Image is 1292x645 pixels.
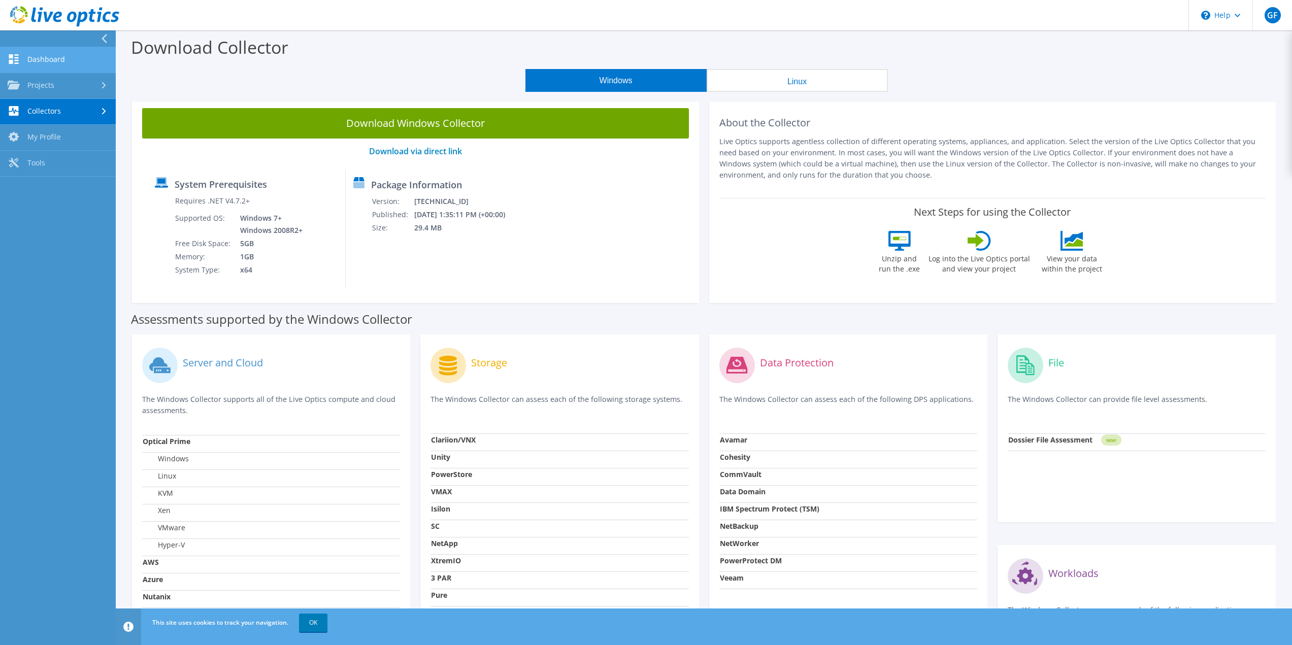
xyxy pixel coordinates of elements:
tspan: NEW! [1106,437,1116,443]
td: [DATE] 1:35:11 PM (+00:00) [414,208,519,221]
p: The Windows Collector can assess each of the following applications. [1008,604,1266,625]
a: Download via direct link [369,146,462,157]
strong: XtremIO [431,556,461,565]
span: This site uses cookies to track your navigation. [152,618,288,627]
td: System Type: [175,263,233,277]
td: Published: [372,208,414,221]
label: Unzip and run the .exe [876,251,923,274]
strong: Clariion/VNX [431,435,476,445]
td: 5GB [233,237,305,250]
strong: AWS [143,557,159,567]
td: [TECHNICAL_ID] [414,195,519,208]
label: Package Information [371,180,462,190]
label: Next Steps for using the Collector [914,206,1071,218]
strong: Isilon [431,504,450,514]
strong: 3 PAR [431,573,451,583]
td: 29.4 MB [414,221,519,234]
label: Hyper-V [143,540,185,550]
strong: Unity [431,452,450,462]
strong: NetBackup [720,521,758,531]
p: Live Optics supports agentless collection of different operating systems, appliances, and applica... [719,136,1266,181]
label: Linux [143,471,176,481]
strong: Hitachi [431,607,456,617]
a: OK [299,614,327,632]
button: Windows [525,69,707,92]
strong: Nutanix [143,592,171,601]
strong: Azure [143,574,163,584]
td: Size: [372,221,414,234]
label: Storage [471,358,507,368]
strong: VMAX [431,487,452,496]
span: GF [1265,7,1281,23]
strong: Dossier File Assessment [1008,435,1092,445]
label: Data Protection [760,358,834,368]
strong: Cohesity [720,452,750,462]
label: Workloads [1048,568,1099,579]
td: Version: [372,195,414,208]
label: Requires .NET V4.7.2+ [175,196,250,206]
label: File [1048,358,1064,368]
a: Download Windows Collector [142,108,689,139]
strong: NetWorker [720,538,759,548]
strong: Data Domain [720,487,766,496]
strong: Avamar [720,435,747,445]
strong: Optical Prime [143,436,190,446]
p: The Windows Collector can provide file level assessments. [1008,394,1266,415]
label: Server and Cloud [183,358,263,368]
strong: SC [431,521,440,531]
label: Xen [143,505,171,516]
strong: PowerProtect DM [720,556,782,565]
strong: CommVault [720,469,761,479]
svg: \n [1201,11,1210,20]
h2: About the Collector [719,117,1266,129]
label: Download Collector [131,36,288,59]
strong: IBM Spectrum Protect (TSM) [720,504,819,514]
p: The Windows Collector can assess each of the following storage systems. [430,394,688,415]
label: Assessments supported by the Windows Collector [131,314,412,324]
td: x64 [233,263,305,277]
label: Log into the Live Optics portal and view your project [928,251,1031,274]
button: Linux [707,69,888,92]
label: View your data within the project [1036,251,1109,274]
label: Windows [143,454,189,464]
strong: PowerStore [431,469,472,479]
strong: NetApp [431,538,458,548]
strong: Veeam [720,573,744,583]
label: System Prerequisites [175,179,267,189]
label: KVM [143,488,173,498]
strong: Pure [431,590,447,600]
p: The Windows Collector supports all of the Live Optics compute and cloud assessments. [142,394,400,416]
p: The Windows Collector can assess each of the following DPS applications. [719,394,977,415]
td: 1GB [233,250,305,263]
td: Supported OS: [175,212,233,237]
td: Memory: [175,250,233,263]
td: Free Disk Space: [175,237,233,250]
td: Windows 7+ Windows 2008R2+ [233,212,305,237]
label: VMware [143,523,185,533]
